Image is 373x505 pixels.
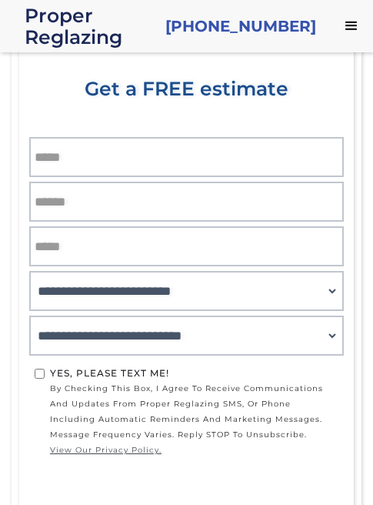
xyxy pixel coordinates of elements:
[25,5,153,48] a: home
[35,78,338,142] div: Get a FREE estimate
[165,15,316,37] a: [PHONE_NUMBER]
[50,366,338,381] div: Yes, Please text me!
[50,381,338,458] span: by checking this box, I agree to receive communications and updates from Proper Reglazing SMS, or...
[50,443,338,458] a: view our privacy policy.
[25,5,153,48] div: Proper Reglazing
[35,369,45,379] input: Yes, Please text me!by checking this box, I agree to receive communications and updates from Prop...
